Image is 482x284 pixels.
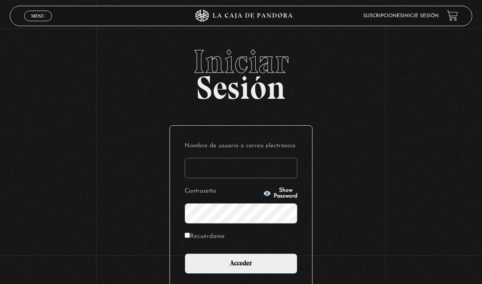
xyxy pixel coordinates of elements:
span: Menu [31,13,45,18]
button: Show Password [263,188,297,199]
label: Recuérdame [185,231,225,242]
input: Recuérdame [185,233,190,238]
input: Acceder [185,253,297,274]
h2: Sesión [10,45,473,98]
span: Show Password [274,188,297,199]
a: Inicie sesión [403,13,439,18]
label: Contraseña [185,186,261,197]
a: Suscripciones [363,13,403,18]
a: View your shopping cart [447,10,458,21]
label: Nombre de usuario o correo electrónico [185,140,297,151]
span: Iniciar [10,45,473,78]
span: Cerrar [29,20,48,26]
